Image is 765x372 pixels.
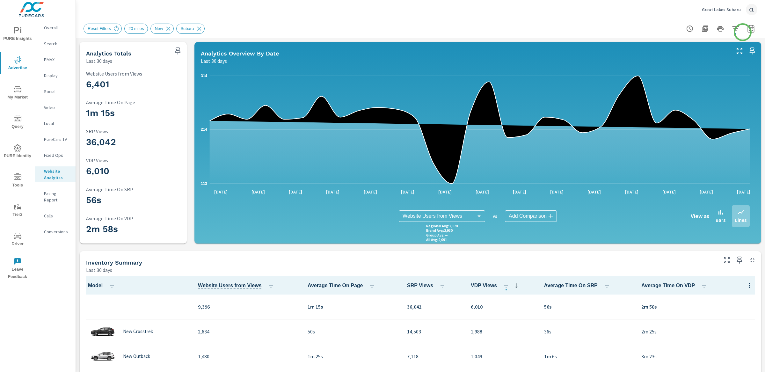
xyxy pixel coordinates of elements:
p: Brand Avg : 2,930 [426,228,453,233]
div: Display [35,71,76,80]
p: Lines [735,216,747,224]
p: 1m 15s [308,303,397,310]
span: Average Time On Page [308,282,378,289]
h5: Analytics Overview By Date [201,50,279,57]
p: Fixed Ops [44,152,70,158]
span: Tools [2,173,33,189]
p: [DATE] [732,189,755,195]
h3: 6,401 [86,79,180,90]
div: New [150,24,174,34]
div: Search [35,39,76,48]
button: Apply Filters [729,22,742,35]
div: Reset Filters [84,24,122,34]
p: 2m 25s [641,328,754,335]
h6: View as [691,213,709,219]
p: Local [44,120,70,127]
p: 2m 58s [641,303,754,310]
div: Overall [35,23,76,33]
span: My Market [2,85,33,101]
button: Minimize Widget [747,255,757,265]
p: Pacing Report [44,190,70,203]
p: Bars [716,216,725,224]
p: 1m 6s [544,353,631,360]
p: Regional Avg : 2,178 [426,224,458,228]
span: Advertise [2,56,33,72]
span: Driver [2,232,33,248]
span: Average Time On SRP [544,282,613,289]
span: New [151,26,167,31]
p: 1,480 [198,353,297,360]
h5: Analytics Totals [86,50,131,57]
div: Website Analytics [35,166,76,182]
img: glamour [90,347,115,366]
text: 314 [201,74,207,78]
span: Website Users from Views [198,282,277,289]
span: Save this to your personalized report [173,46,183,56]
p: 1m 25s [308,353,397,360]
p: All Avg : 2,091 [426,237,447,242]
p: SRP Views [86,128,180,134]
span: 20 miles [125,26,148,31]
p: Search [44,40,70,47]
div: Subaru [176,24,205,34]
p: Average Time On Page [86,99,180,105]
span: Website Users from Views [403,213,462,219]
span: Model [88,282,118,289]
p: Last 30 days [86,57,112,65]
p: PMAX [44,56,70,63]
p: Overall [44,25,70,31]
div: CL [746,4,757,15]
div: nav menu [0,19,35,283]
button: "Export Report to PDF" [699,22,711,35]
span: SRP Views [407,282,449,289]
p: New Crosstrek [123,329,153,334]
p: Group Avg : — [426,233,448,237]
p: Website Users from Views [86,71,180,77]
div: Calls [35,211,76,221]
p: Video [44,104,70,111]
p: [DATE] [397,189,419,195]
h3: 36,042 [86,137,180,148]
p: Last 30 days [201,57,227,65]
p: [DATE] [658,189,680,195]
p: [DATE] [583,189,605,195]
div: Conversions [35,227,76,237]
div: Pacing Report [35,189,76,205]
img: glamour [90,322,115,341]
div: Website Users from Views [399,210,485,222]
p: [DATE] [508,189,531,195]
p: [DATE] [695,189,718,195]
p: [DATE] [434,189,456,195]
p: Average Time On SRP [86,186,180,192]
p: [DATE] [247,189,269,195]
p: [DATE] [621,189,643,195]
p: Calls [44,213,70,219]
span: PURE Insights [2,27,33,42]
p: 2,634 [198,328,297,335]
button: Print Report [714,22,727,35]
p: 3m 23s [641,353,754,360]
p: 36s [544,328,631,335]
h3: 1m 15s [86,108,180,119]
div: PMAX [35,55,76,64]
p: [DATE] [284,189,307,195]
p: [DATE] [471,189,493,195]
div: Video [35,103,76,112]
p: 56s [544,303,631,310]
p: VDP Views [86,157,180,163]
span: Save this to your personalized report [734,255,745,265]
p: 36,042 [407,303,461,310]
p: Website Analytics [44,168,70,181]
p: Great Lakes Subaru [702,7,741,12]
h3: 56s [86,195,180,206]
span: VDP Views [471,282,520,289]
span: Subaru [177,26,198,31]
div: Local [35,119,76,128]
p: Conversions [44,229,70,235]
p: 50s [308,328,397,335]
p: PureCars TV [44,136,70,142]
p: [DATE] [322,189,344,195]
p: vs [485,213,505,219]
span: Add Comparison [509,213,547,219]
p: 6,010 [471,303,534,310]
